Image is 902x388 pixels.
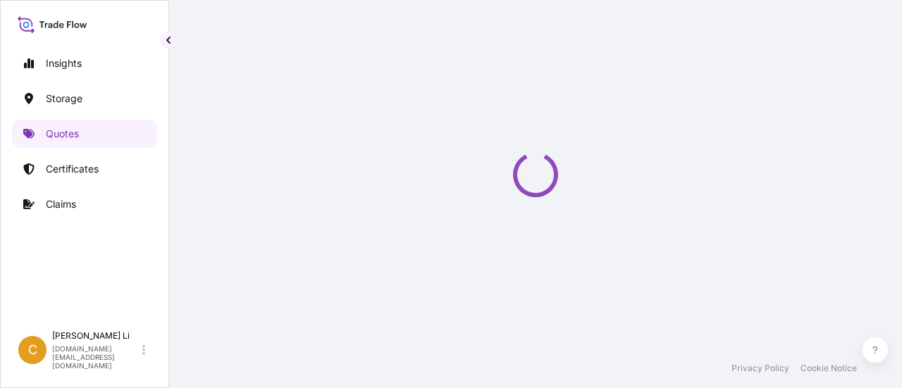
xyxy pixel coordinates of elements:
[12,155,157,183] a: Certificates
[12,190,157,218] a: Claims
[46,197,76,211] p: Claims
[46,127,79,141] p: Quotes
[12,85,157,113] a: Storage
[46,92,82,106] p: Storage
[46,162,99,176] p: Certificates
[52,330,140,342] p: [PERSON_NAME] Li
[12,49,157,77] a: Insights
[801,363,857,374] a: Cookie Notice
[731,363,789,374] a: Privacy Policy
[46,56,82,70] p: Insights
[28,343,37,357] span: C
[52,344,140,370] p: [DOMAIN_NAME][EMAIL_ADDRESS][DOMAIN_NAME]
[12,120,157,148] a: Quotes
